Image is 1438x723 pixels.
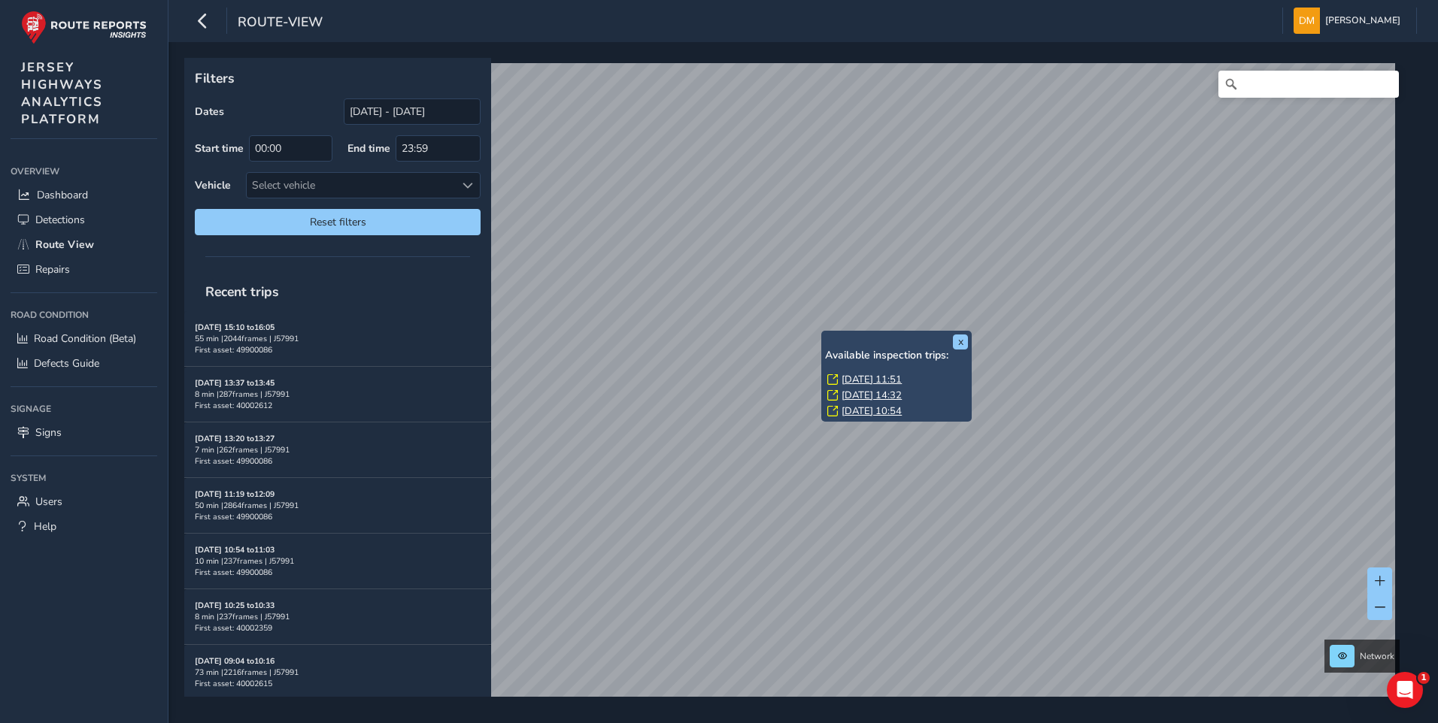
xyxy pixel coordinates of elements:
a: Detections [11,207,157,232]
img: diamond-layout [1294,8,1320,34]
div: 8 min | 237 frames | J57991 [195,611,481,622]
span: First asset: 49900086 [195,567,272,578]
span: Recent trips [195,272,290,311]
span: [PERSON_NAME] [1325,8,1400,34]
strong: [DATE] 13:20 to 13:27 [195,433,275,444]
span: route-view [238,13,323,34]
label: End time [347,141,390,156]
canvas: Map [190,63,1395,714]
span: First asset: 49900086 [195,511,272,522]
div: Road Condition [11,304,157,326]
p: Filters [195,68,481,88]
span: Route View [35,237,94,252]
input: Search [1218,71,1399,98]
strong: [DATE] 11:19 to 12:09 [195,489,275,500]
span: Dashboard [37,188,88,202]
span: First asset: 40002612 [195,400,272,411]
button: Reset filters [195,209,481,235]
span: 1 [1418,672,1430,684]
div: 10 min | 237 frames | J57991 [195,555,481,567]
span: Reset filters [206,215,469,229]
a: Users [11,489,157,514]
label: Dates [195,104,224,119]
a: Dashboard [11,183,157,207]
span: Network [1360,650,1394,662]
div: 73 min | 2216 frames | J57991 [195,667,481,678]
span: First asset: 40002359 [195,622,272,634]
a: Signs [11,420,157,445]
iframe: Intercom live chat [1387,672,1423,708]
a: [DATE] 14:32 [842,389,902,402]
a: Route View [11,232,157,257]
span: Detections [35,213,85,227]
div: 8 min | 287 frames | J57991 [195,389,481,400]
strong: [DATE] 10:25 to 10:33 [195,600,275,611]
span: First asset: 49900086 [195,455,272,467]
a: [DATE] 10:54 [842,404,902,418]
div: Overview [11,160,157,183]
strong: [DATE] 13:37 to 13:45 [195,377,275,389]
button: x [953,334,968,349]
span: Defects Guide [34,356,99,371]
div: Signage [11,398,157,420]
div: System [11,467,157,489]
div: 50 min | 2864 frames | J57991 [195,500,481,511]
div: 55 min | 2044 frames | J57991 [195,333,481,344]
button: [PERSON_NAME] [1294,8,1406,34]
div: 7 min | 262 frames | J57991 [195,444,481,455]
strong: [DATE] 09:04 to 10:16 [195,655,275,667]
span: Help [34,519,56,534]
span: JERSEY HIGHWAYS ANALYTICS PLATFORM [21,59,103,128]
span: First asset: 49900086 [195,344,272,355]
label: Vehicle [195,178,231,192]
a: Defects Guide [11,351,157,376]
strong: [DATE] 10:54 to 11:03 [195,544,275,555]
a: [DATE] 11:51 [842,373,902,386]
span: First asset: 40002615 [195,678,272,689]
strong: [DATE] 15:10 to 16:05 [195,322,275,333]
span: Users [35,495,62,509]
span: Repairs [35,262,70,277]
h6: Available inspection trips: [825,349,968,362]
a: Repairs [11,257,157,282]
div: Select vehicle [247,173,455,198]
label: Start time [195,141,244,156]
img: rr logo [21,11,147,44]
span: Signs [35,425,62,440]
a: Road Condition (Beta) [11,326,157,351]
a: Help [11,514,157,539]
span: Road Condition (Beta) [34,331,136,346]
